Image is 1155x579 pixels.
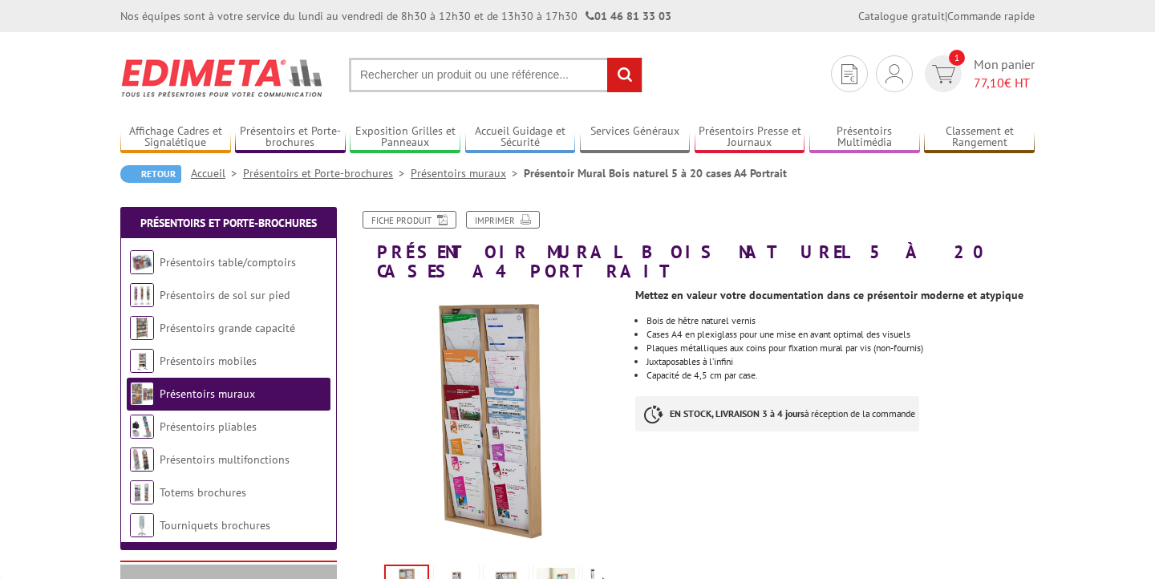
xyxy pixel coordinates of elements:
[949,50,965,66] span: 1
[130,513,154,537] img: Tourniquets brochures
[120,8,671,24] div: Nos équipes sont à votre service du lundi au vendredi de 8h30 à 12h30 et de 13h30 à 17h30
[524,165,787,181] li: Présentoir Mural Bois naturel 5 à 20 cases A4 Portrait
[341,211,1047,281] h1: Présentoir Mural Bois naturel 5 à 20 cases A4 Portrait
[363,211,456,229] a: Fiche produit
[921,55,1035,92] a: devis rapide 1 Mon panier 77,10€ HT
[646,357,1035,366] li: Juxtaposables à l’infini
[635,396,919,431] p: à réception de la commande
[350,124,460,151] a: Exposition Grilles et Panneaux
[932,65,955,83] img: devis rapide
[191,166,243,180] a: Accueil
[130,415,154,439] img: Présentoirs pliables
[120,165,181,183] a: Retour
[841,64,857,84] img: devis rapide
[635,288,1023,302] strong: Mettez en valeur votre documentation dans ce présentoir moderne et atypique
[974,55,1035,92] span: Mon panier
[885,64,903,83] img: devis rapide
[160,387,255,401] a: Présentoirs muraux
[120,48,325,107] img: Edimeta
[974,74,1035,92] span: € HT
[130,349,154,373] img: Présentoirs mobiles
[974,75,1004,91] span: 77,10
[130,447,154,472] img: Présentoirs multifonctions
[160,485,246,500] a: Totems brochures
[130,250,154,274] img: Présentoirs table/comptoirs
[160,419,257,434] a: Présentoirs pliables
[809,124,920,151] a: Présentoirs Multimédia
[646,343,1035,353] li: Plaques métalliques aux coins pour fixation mural par vis (non-fournis)
[580,124,691,151] a: Services Généraux
[858,9,945,23] a: Catalogue gratuit
[130,382,154,406] img: Présentoirs muraux
[160,255,296,269] a: Présentoirs table/comptoirs
[353,289,623,559] img: 430001_presentoir_mural_bois_naturel_10_cases_a4_portrait_flyers.jpg
[607,58,642,92] input: rechercher
[465,124,576,151] a: Accueil Guidage et Sécurité
[670,407,804,419] strong: EN STOCK, LIVRAISON 3 à 4 jours
[349,58,642,92] input: Rechercher un produit ou une référence...
[120,124,231,151] a: Affichage Cadres et Signalétique
[411,166,524,180] a: Présentoirs muraux
[646,316,1035,326] li: Bois de hêtre naturel vernis
[130,316,154,340] img: Présentoirs grande capacité
[466,211,540,229] a: Imprimer
[160,288,290,302] a: Présentoirs de sol sur pied
[160,452,290,467] a: Présentoirs multifonctions
[160,518,270,532] a: Tourniquets brochures
[243,166,411,180] a: Présentoirs et Porte-brochures
[130,480,154,504] img: Totems brochures
[695,124,805,151] a: Présentoirs Presse et Journaux
[160,354,257,368] a: Présentoirs mobiles
[646,370,1035,380] li: Capacité de 4,5 cm par case.
[235,124,346,151] a: Présentoirs et Porte-brochures
[130,283,154,307] img: Présentoirs de sol sur pied
[586,9,671,23] strong: 01 46 81 33 03
[160,321,295,335] a: Présentoirs grande capacité
[947,9,1035,23] a: Commande rapide
[646,330,1035,339] li: Cases A4 en plexiglass pour une mise en avant optimal des visuels
[140,216,317,230] a: Présentoirs et Porte-brochures
[924,124,1035,151] a: Classement et Rangement
[858,8,1035,24] div: |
